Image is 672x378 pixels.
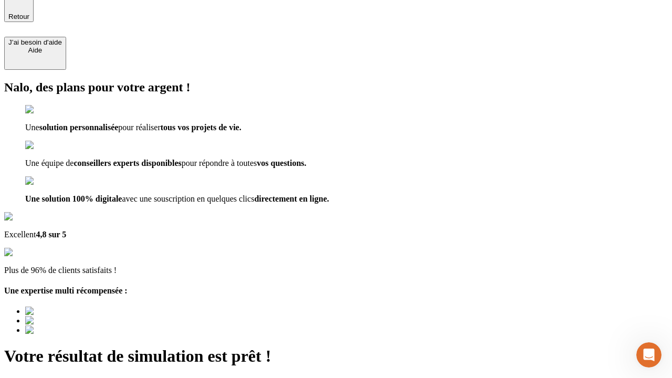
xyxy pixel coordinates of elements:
[36,230,66,239] span: 4,8 sur 5
[8,38,62,46] div: J’ai besoin d'aide
[118,123,160,132] span: pour réaliser
[25,141,70,150] img: checkmark
[25,194,122,203] span: Une solution 100% digitale
[25,105,70,114] img: checkmark
[8,13,29,20] span: Retour
[4,230,36,239] span: Excellent
[25,123,39,132] span: Une
[636,342,661,367] iframe: Intercom live chat
[25,307,122,316] img: Best savings advice award
[73,159,181,167] span: conseillers experts disponibles
[254,194,329,203] span: directement en ligne.
[182,159,257,167] span: pour répondre à toutes
[25,325,122,335] img: Best savings advice award
[161,123,241,132] span: tous vos projets de vie.
[4,266,668,275] p: Plus de 96% de clients satisfaits !
[25,159,73,167] span: Une équipe de
[4,80,668,94] h2: Nalo, des plans pour votre argent !
[122,194,254,203] span: avec une souscription en quelques clics
[39,123,119,132] span: solution personnalisée
[4,346,668,366] h1: Votre résultat de simulation est prêt !
[4,212,65,222] img: Google Review
[8,46,62,54] div: Aide
[4,248,56,257] img: reviews stars
[25,316,122,325] img: Best savings advice award
[4,37,66,70] button: J’ai besoin d'aideAide
[257,159,306,167] span: vos questions.
[25,176,70,186] img: checkmark
[4,286,668,296] h4: Une expertise multi récompensée :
